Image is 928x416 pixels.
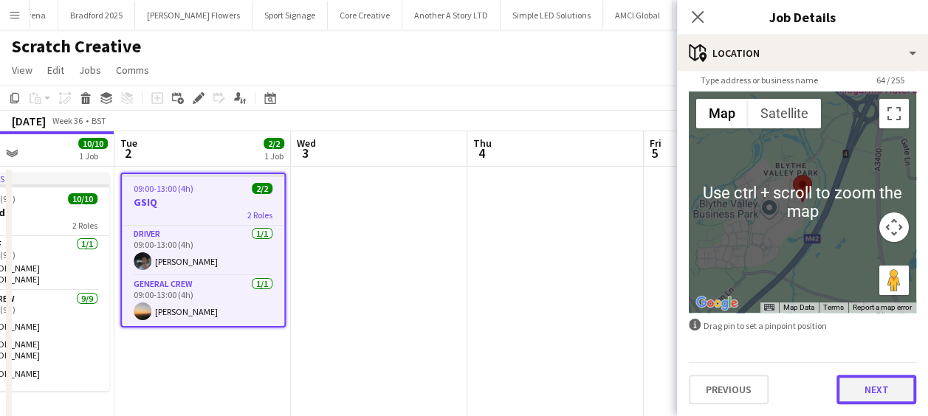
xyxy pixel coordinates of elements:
[73,60,107,80] a: Jobs
[122,195,284,209] h3: GSIQ
[689,319,916,333] div: Drag pin to set a pinpoint position
[865,74,916,86] span: 64 / 255
[823,303,844,311] a: Terms (opens in new tab)
[118,145,137,162] span: 2
[12,63,32,77] span: View
[110,60,155,80] a: Comms
[264,150,283,162] div: 1 Job
[501,1,603,30] button: Simple LED Solutions
[328,1,402,30] button: Core Creative
[78,138,108,149] span: 10/10
[650,136,661,150] span: Fri
[673,1,757,30] button: MCR Stage Crew
[689,375,769,404] button: Previous
[79,63,101,77] span: Jobs
[12,35,141,58] h1: Scratch Creative
[68,193,97,204] span: 10/10
[879,266,909,295] button: Drag Pegman onto the map to open Street View
[748,99,821,128] button: Show satellite imagery
[41,60,70,80] a: Edit
[853,303,912,311] a: Report a map error
[603,1,673,30] button: AMCI Global
[79,150,107,162] div: 1 Job
[6,60,38,80] a: View
[677,35,928,71] div: Location
[135,1,252,30] button: [PERSON_NAME] Flowers
[879,212,909,242] button: Map camera controls
[473,136,492,150] span: Thu
[134,183,193,194] span: 09:00-13:00 (4h)
[92,115,106,126] div: BST
[783,302,814,313] button: Map Data
[122,276,284,326] app-card-role: General Crew1/109:00-13:00 (4h)[PERSON_NAME]
[252,183,272,194] span: 2/2
[677,7,928,27] h3: Job Details
[116,63,149,77] span: Comms
[264,138,284,149] span: 2/2
[49,115,86,126] span: Week 36
[689,74,830,86] span: Type address or business name
[122,226,284,276] app-card-role: Driver1/109:00-13:00 (4h)[PERSON_NAME]
[247,209,272,221] span: 2 Roles
[647,145,661,162] span: 5
[692,294,741,313] a: Open this area in Google Maps (opens a new window)
[12,114,46,128] div: [DATE]
[252,1,328,30] button: Sport Signage
[402,1,501,30] button: Another A Story LTD
[72,220,97,231] span: 2 Roles
[836,375,916,404] button: Next
[297,136,316,150] span: Wed
[471,145,492,162] span: 4
[120,136,137,150] span: Tue
[879,99,909,128] button: Toggle fullscreen view
[11,1,58,30] button: Arena
[295,145,316,162] span: 3
[47,63,64,77] span: Edit
[764,302,774,313] button: Keyboard shortcuts
[120,173,286,327] app-job-card: 09:00-13:00 (4h)2/2GSIQ2 RolesDriver1/109:00-13:00 (4h)[PERSON_NAME]General Crew1/109:00-13:00 (4...
[696,99,748,128] button: Show street map
[58,1,135,30] button: Bradford 2025
[692,294,741,313] img: Google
